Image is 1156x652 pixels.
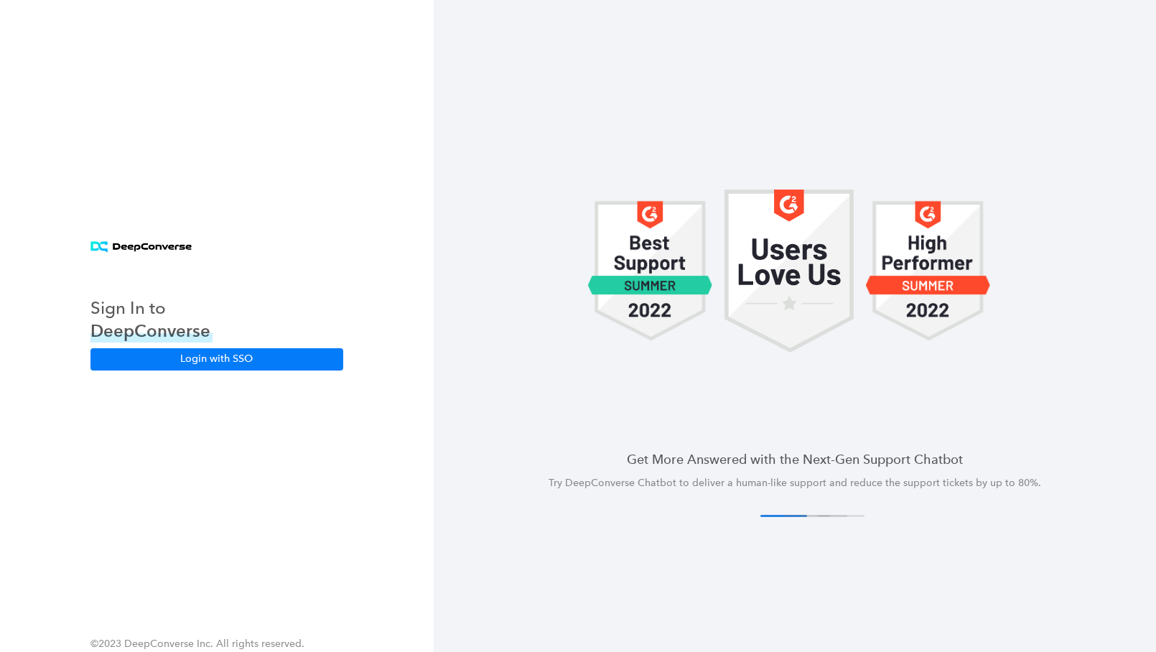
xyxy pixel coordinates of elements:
h4: Get More Answered with the Next-Gen Support Chatbot [468,450,1122,468]
img: carousel 1 [724,190,854,353]
span: ©2023 DeepConverse Inc. All rights reserved. [90,638,304,650]
h3: DeepConverse [90,320,213,343]
button: 3 [801,515,847,517]
button: 2 [783,515,830,517]
img: carousel 1 [865,190,991,353]
button: 4 [818,515,864,517]
button: 1 [760,515,807,517]
img: horizontal logo [90,241,192,253]
button: Login with SSO [90,348,343,370]
h3: Sign In to [90,297,213,320]
img: carousel 1 [587,190,713,353]
span: Try DeepConverse Chatbot to deliver a human-like support and reduce the support tickets by up to ... [549,477,1041,489]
